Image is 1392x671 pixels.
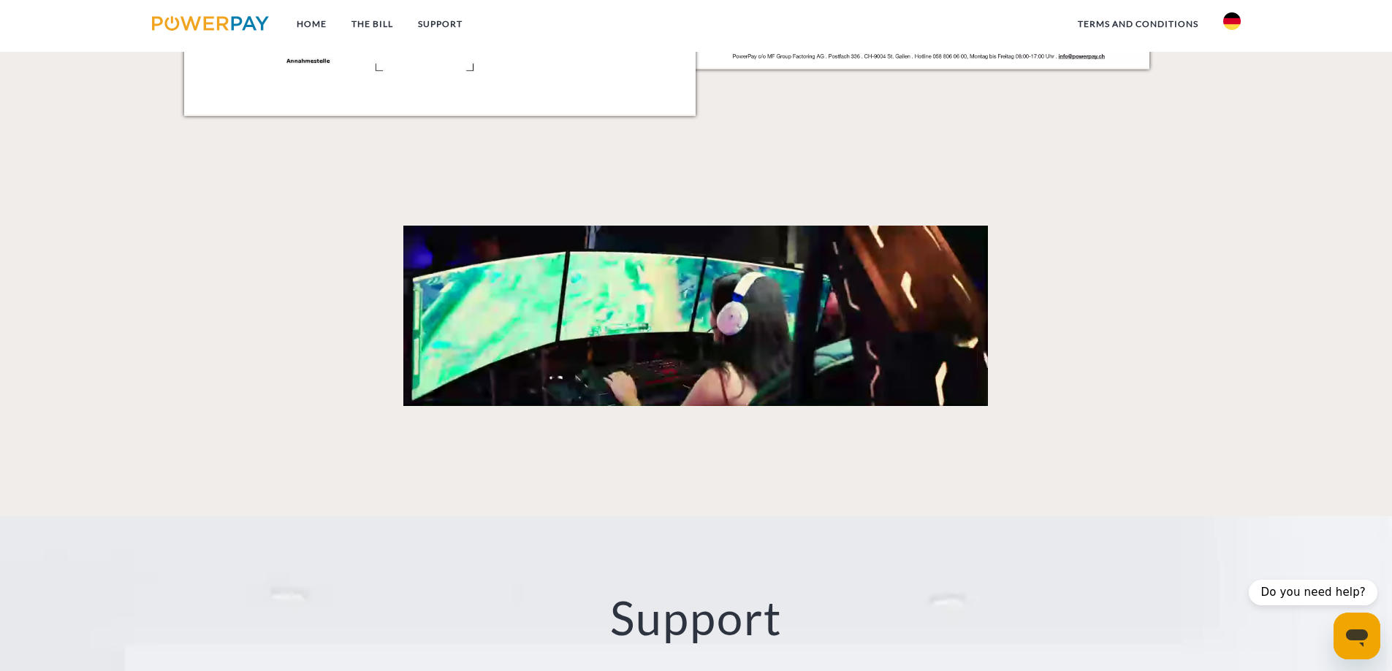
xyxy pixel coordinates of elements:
[1260,586,1366,599] font: Do you need help?
[297,18,327,29] font: Home
[1065,11,1211,37] a: terms and conditions
[351,18,393,29] font: THE BILL
[1334,613,1380,659] iframe: To enrich screen reader interactions, please activate Accessibility in Grammarly extension settings
[1249,580,1377,605] div: Do you need help?
[339,11,406,37] a: THE BILL
[610,590,783,645] font: Support
[406,11,475,37] a: SUPPORT
[284,11,339,37] a: Home
[418,18,463,29] font: SUPPORT
[152,16,270,31] img: logo-powerpay.svg
[1223,12,1241,30] img: de
[184,226,1209,406] a: Fallback Image
[1078,18,1198,29] font: terms and conditions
